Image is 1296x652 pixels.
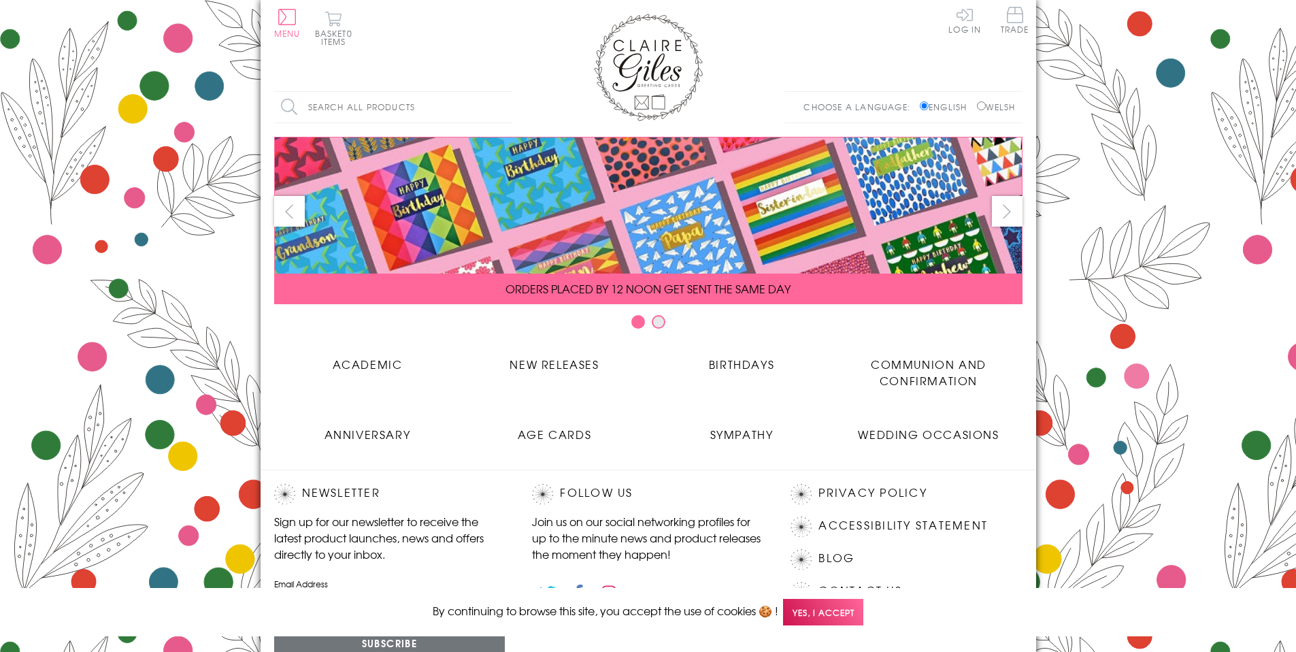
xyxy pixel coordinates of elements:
span: Trade [1001,7,1029,33]
button: next [992,196,1023,227]
input: English [920,101,929,110]
label: Email Address [274,578,505,590]
p: Choose a language: [803,101,917,113]
button: prev [274,196,305,227]
button: Basket0 items [315,11,352,46]
button: Carousel Page 1 (Current Slide) [631,315,645,329]
a: Accessibility Statement [818,517,988,535]
a: Blog [818,549,854,568]
span: ORDERS PLACED BY 12 NOON GET SENT THE SAME DAY [505,280,791,297]
a: Sympathy [648,416,835,442]
p: Join us on our social networking profiles for up to the minute news and product releases the mome... [532,513,763,562]
span: Communion and Confirmation [871,356,986,389]
a: Academic [274,346,461,372]
label: Welsh [977,101,1016,113]
span: Yes, I accept [783,599,863,625]
a: Privacy Policy [818,484,927,502]
p: Sign up for our newsletter to receive the latest product launches, news and offers directly to yo... [274,513,505,562]
button: Carousel Page 2 [652,315,665,329]
span: New Releases [510,356,599,372]
span: Sympathy [710,426,774,442]
span: Academic [333,356,403,372]
a: Contact Us [818,582,901,600]
span: Menu [274,27,301,39]
a: Communion and Confirmation [835,346,1023,389]
span: Anniversary [325,426,411,442]
a: New Releases [461,346,648,372]
span: 0 items [321,27,352,48]
a: Age Cards [461,416,648,442]
a: Anniversary [274,416,461,442]
span: Wedding Occasions [858,426,999,442]
a: Birthdays [648,346,835,372]
span: Age Cards [518,426,591,442]
span: Birthdays [709,356,774,372]
input: Search [499,92,512,123]
img: Claire Giles Greetings Cards [594,14,703,121]
a: Trade [1001,7,1029,36]
button: Menu [274,9,301,37]
a: Wedding Occasions [835,416,1023,442]
h2: Newsletter [274,484,505,504]
input: Search all products [274,92,512,123]
div: Carousel Pagination [274,314,1023,336]
h2: Follow Us [532,484,763,504]
input: Welsh [977,101,986,110]
label: English [920,101,974,113]
a: Log In [948,7,981,33]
